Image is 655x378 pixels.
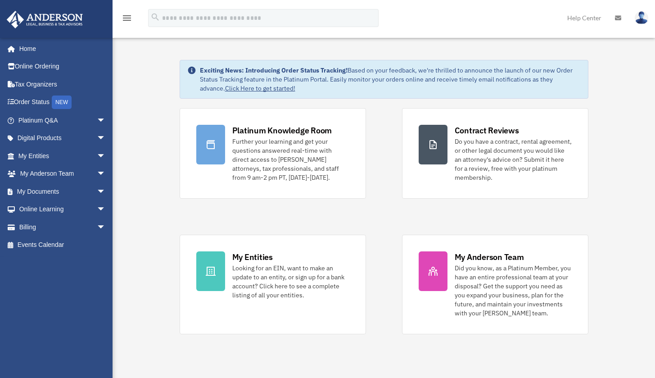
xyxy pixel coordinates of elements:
span: arrow_drop_down [97,111,115,130]
img: User Pic [635,11,648,24]
a: Order StatusNEW [6,93,119,112]
a: My Entities Looking for an EIN, want to make an update to an entity, or sign up for a bank accoun... [180,235,366,334]
img: Anderson Advisors Platinum Portal [4,11,86,28]
span: arrow_drop_down [97,218,115,237]
a: Billingarrow_drop_down [6,218,119,236]
a: My Anderson Teamarrow_drop_down [6,165,119,183]
a: Platinum Knowledge Room Further your learning and get your questions answered real-time with dire... [180,108,366,199]
a: Events Calendar [6,236,119,254]
a: Platinum Q&Aarrow_drop_down [6,111,119,129]
div: Looking for an EIN, want to make an update to an entity, or sign up for a bank account? Click her... [232,264,349,300]
span: arrow_drop_down [97,129,115,148]
a: Home [6,40,115,58]
a: My Entitiesarrow_drop_down [6,147,119,165]
a: My Anderson Team Did you know, as a Platinum Member, you have an entire professional team at your... [402,235,588,334]
i: menu [122,13,132,23]
a: Online Ordering [6,58,119,76]
div: Contract Reviews [455,125,519,136]
div: My Entities [232,251,273,263]
div: Platinum Knowledge Room [232,125,332,136]
div: NEW [52,96,72,109]
span: arrow_drop_down [97,200,115,219]
strong: Exciting News: Introducing Order Status Tracking! [200,66,348,74]
div: Based on your feedback, we're thrilled to announce the launch of our new Order Status Tracking fe... [200,66,581,93]
div: My Anderson Team [455,251,524,263]
span: arrow_drop_down [97,165,115,183]
div: Do you have a contract, rental agreement, or other legal document you would like an attorney's ad... [455,137,572,182]
a: Digital Productsarrow_drop_down [6,129,119,147]
span: arrow_drop_down [97,182,115,201]
a: Tax Organizers [6,75,119,93]
div: Further your learning and get your questions answered real-time with direct access to [PERSON_NAM... [232,137,349,182]
span: arrow_drop_down [97,147,115,165]
a: Online Learningarrow_drop_down [6,200,119,219]
i: search [150,12,160,22]
a: My Documentsarrow_drop_down [6,182,119,200]
a: menu [122,16,132,23]
div: Did you know, as a Platinum Member, you have an entire professional team at your disposal? Get th... [455,264,572,318]
a: Click Here to get started! [225,84,295,92]
a: Contract Reviews Do you have a contract, rental agreement, or other legal document you would like... [402,108,588,199]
